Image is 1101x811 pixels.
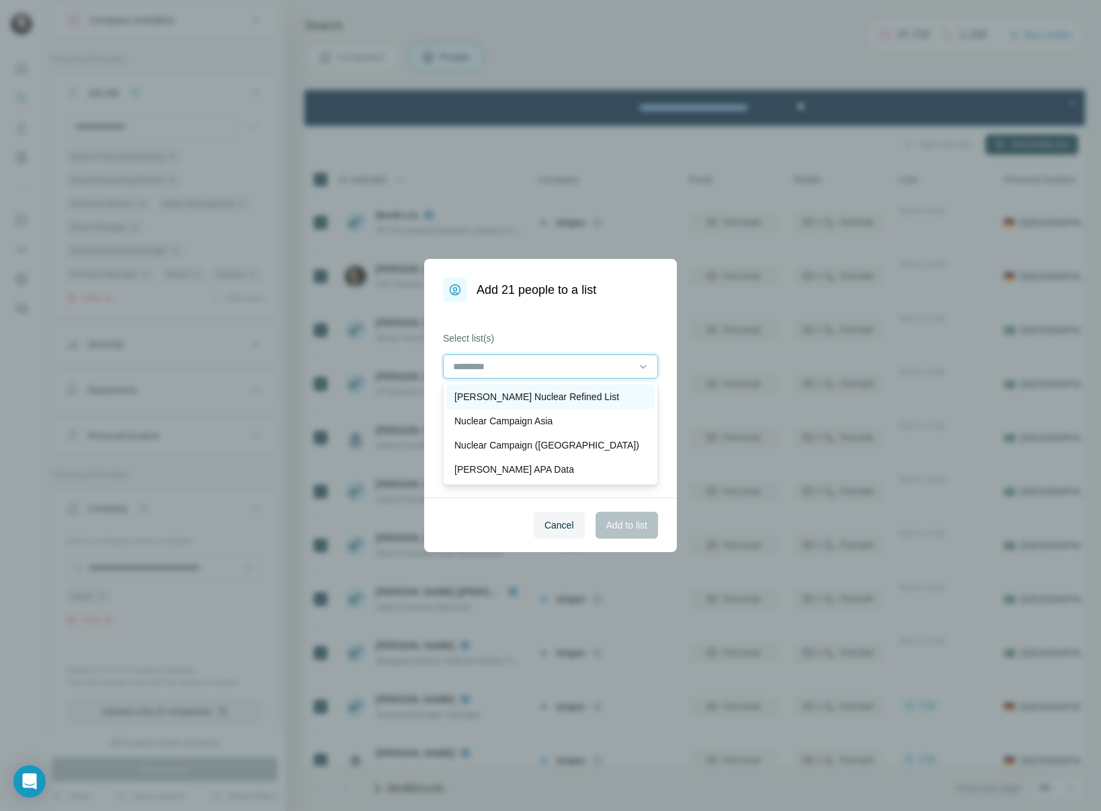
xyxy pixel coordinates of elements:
[296,3,481,32] div: Watch our October Product update
[761,5,774,19] div: Close Step
[454,390,619,403] p: [PERSON_NAME] Nuclear Refined List
[544,518,574,532] span: Cancel
[454,414,553,428] p: Nuclear Campaign Asia
[454,463,574,476] p: [PERSON_NAME] APA Data
[534,512,585,539] button: Cancel
[13,765,46,798] div: Open Intercom Messenger
[454,438,639,452] p: Nuclear Campaign ([GEOGRAPHIC_DATA])
[477,280,596,299] h1: Add 21 people to a list
[443,332,658,345] label: Select list(s)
